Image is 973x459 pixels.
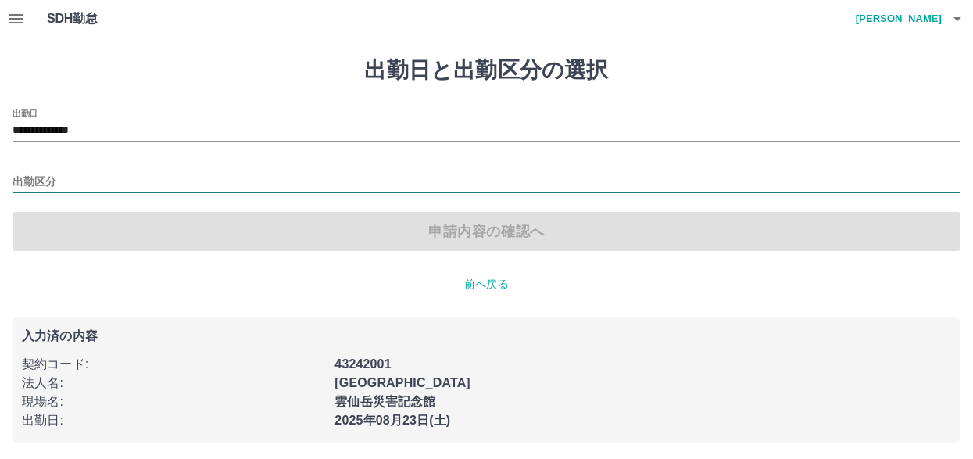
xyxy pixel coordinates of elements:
[334,376,470,389] b: [GEOGRAPHIC_DATA]
[334,395,435,408] b: 雲仙岳災害記念館
[334,414,450,427] b: 2025年08月23日(土)
[22,355,325,374] p: 契約コード :
[22,393,325,411] p: 現場名 :
[22,374,325,393] p: 法人名 :
[334,357,391,371] b: 43242001
[22,411,325,430] p: 出勤日 :
[13,107,38,119] label: 出勤日
[13,57,960,84] h1: 出勤日と出勤区分の選択
[22,330,951,342] p: 入力済の内容
[13,276,960,292] p: 前へ戻る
